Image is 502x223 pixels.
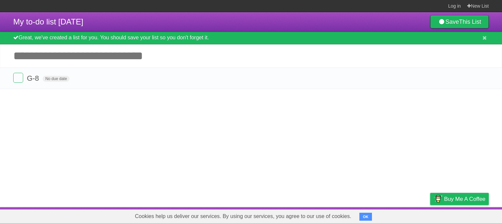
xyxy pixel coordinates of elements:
a: SaveThis List [430,15,489,28]
span: G-8 [27,74,41,82]
span: Buy me a coffee [444,193,485,205]
a: Suggest a feature [447,209,489,221]
span: Cookies help us deliver our services. By using our services, you agree to our use of cookies. [128,210,358,223]
a: Privacy [422,209,439,221]
button: OK [359,213,372,221]
a: Buy me a coffee [430,193,489,205]
span: My to-do list [DATE] [13,17,83,26]
a: Developers [364,209,391,221]
label: Done [13,73,23,83]
b: This List [459,19,481,25]
a: About [342,209,356,221]
img: Buy me a coffee [434,193,442,204]
span: No due date [43,76,69,82]
a: Terms [399,209,414,221]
